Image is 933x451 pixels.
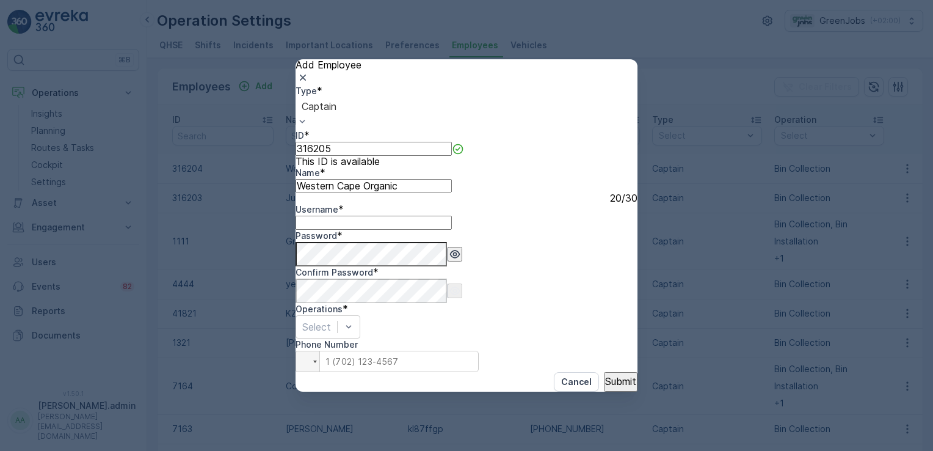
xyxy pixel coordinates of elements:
label: Phone Number [296,339,358,350]
span: This ID is available [296,156,380,167]
label: Type [296,86,317,96]
label: Password [296,230,337,241]
button: Cancel [554,372,599,392]
p: Submit [605,376,636,387]
label: Username [296,204,338,215]
label: Operations [296,304,343,314]
p: Cancel [561,376,592,388]
p: 20 / 30 [610,193,637,204]
label: Confirm Password [296,267,373,277]
p: Add Employee [296,59,637,70]
button: Submit [604,372,637,392]
input: 1 (702) 123-4567 [296,351,479,372]
label: ID [296,130,304,141]
label: Name [296,167,320,178]
p: Select [302,320,331,334]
